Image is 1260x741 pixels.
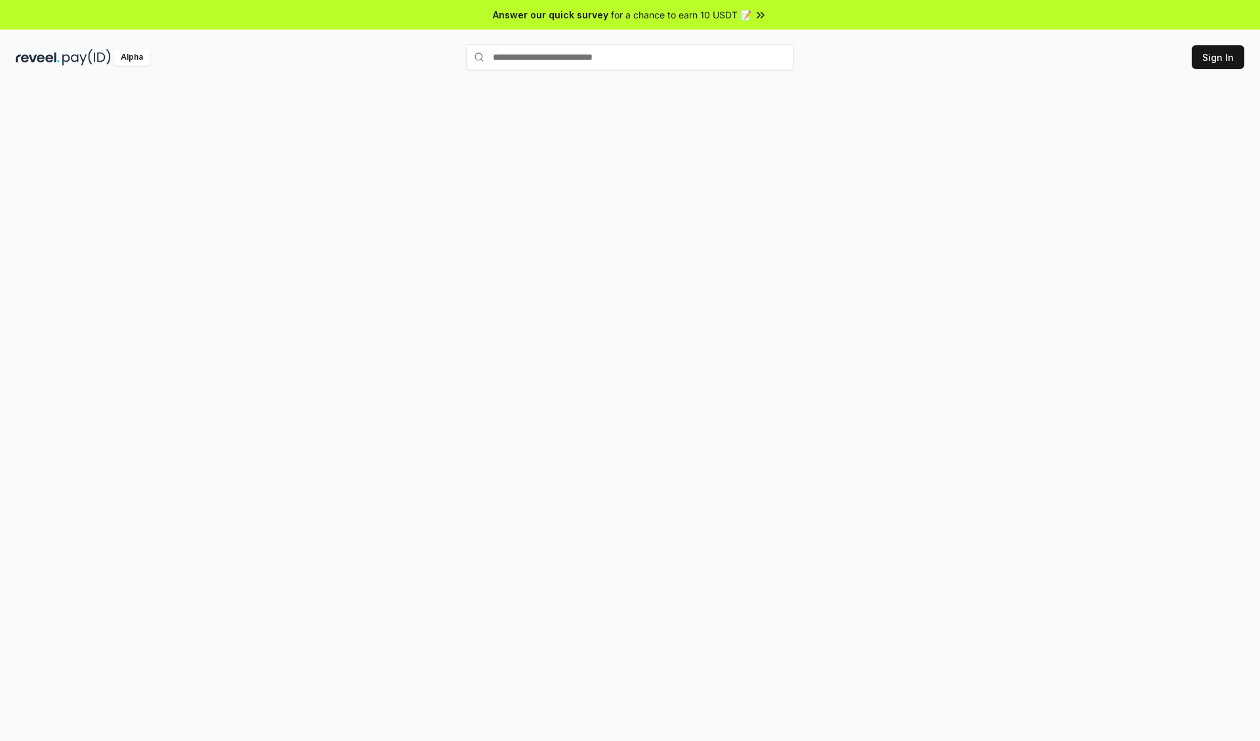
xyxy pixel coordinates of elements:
img: reveel_dark [16,49,60,66]
span: Answer our quick survey [493,8,608,22]
span: for a chance to earn 10 USDT 📝 [611,8,751,22]
img: pay_id [62,49,111,66]
button: Sign In [1192,45,1244,69]
div: Alpha [114,49,150,66]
